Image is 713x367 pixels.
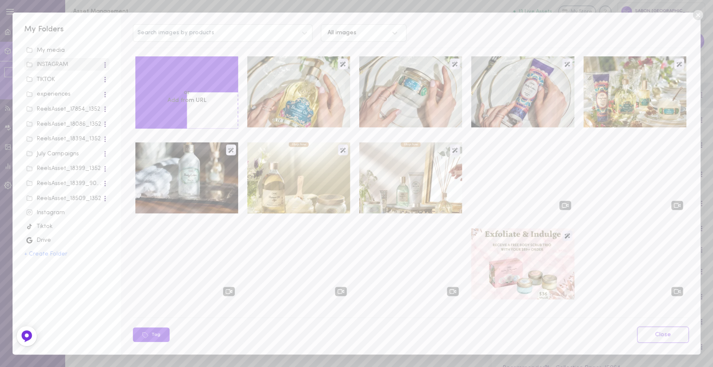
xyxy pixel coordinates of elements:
div: TIKTOK [26,76,102,84]
div: Search images by productsAll imagesUpload mediaorAdd from URLimageimageimageimageimageimageimagei... [121,13,700,354]
div: experiences [26,90,102,99]
span: My Folders [24,25,64,33]
a: Close [637,327,689,343]
span: ReelsAsset_17854_1352 [24,103,109,115]
span: INSTAGRAM [24,58,109,71]
span: or [167,89,207,97]
label: Upload media [167,80,207,89]
div: ReelsAsset_18086_1352 [26,120,102,129]
div: Instagram [26,209,107,217]
span: TIKTOK [24,73,109,86]
div: July Campaigns [26,150,102,158]
div: All images [327,30,356,36]
span: Search images by products [137,30,214,36]
span: ReelsAsset_18086_1352 [24,117,109,130]
span: unsorted [24,44,109,56]
img: Feedback Button [20,330,33,342]
span: experiences [24,88,109,100]
div: Tiktok [26,223,107,231]
span: ReelsAsset_18509_1352 [24,192,109,204]
button: + Create Folder [24,251,67,257]
div: ReelsAsset_18399_1352 [26,165,102,173]
span: Add from URL [167,97,206,104]
div: ReelsAsset_17854_1352 [26,105,102,114]
span: ReelsAsset_18399_9036 [24,177,109,190]
span: ReelsAsset_18399_1352 [24,162,109,175]
div: My media [26,46,107,55]
span: July Campaigns [24,147,109,160]
div: INSTAGRAM [26,61,102,69]
span: ReelsAsset_18394_1352 [24,132,109,145]
div: ReelsAsset_18394_1352 [26,135,102,143]
div: Drive [26,236,107,245]
div: ReelsAsset_18509_1352 [26,195,102,203]
button: Tag [133,327,170,342]
div: ReelsAsset_18399_9036 [26,180,102,188]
